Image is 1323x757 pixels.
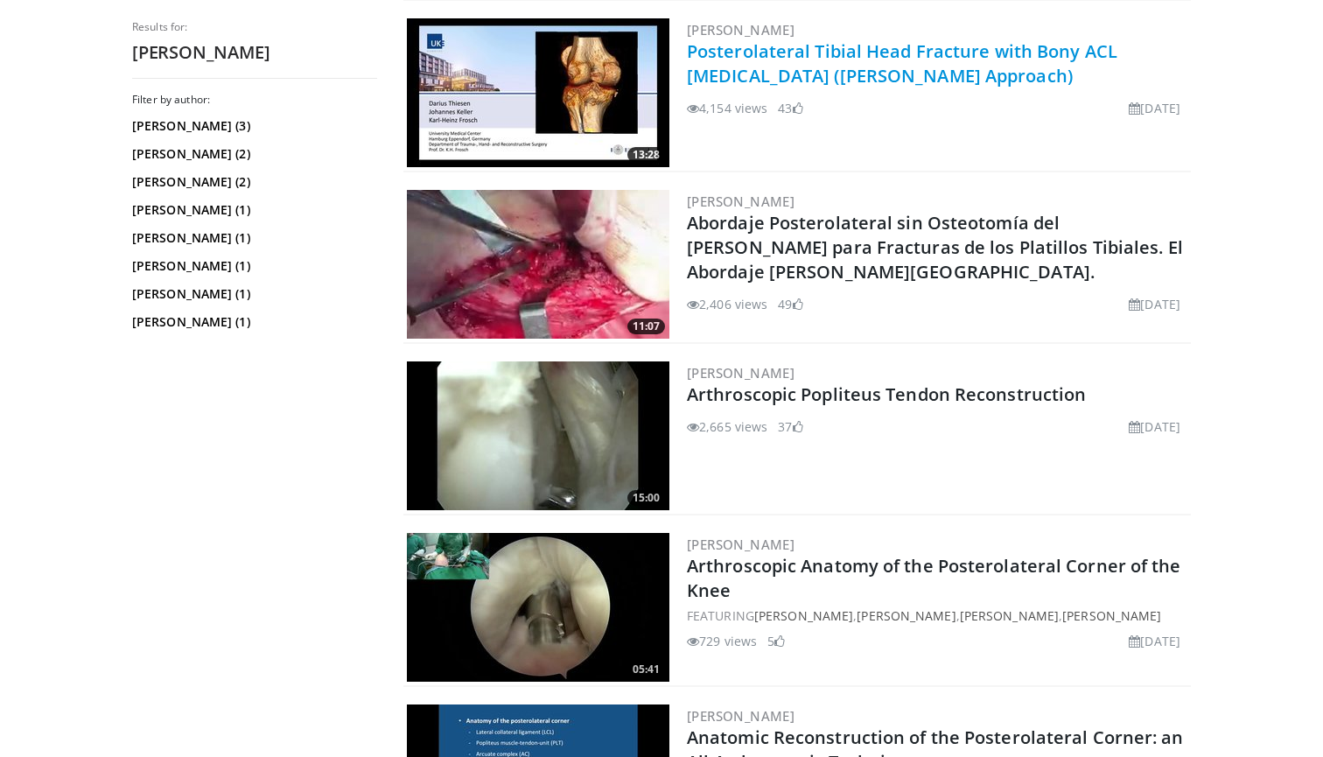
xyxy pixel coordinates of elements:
a: 15:00 [407,361,669,510]
span: 13:28 [627,147,665,163]
a: [PERSON_NAME] (1) [132,201,373,219]
img: 24cf9439-5403-4f1e-9f78-8d820ac117d8.300x170_q85_crop-smart_upscale.jpg [407,190,669,339]
li: [DATE] [1129,99,1180,117]
img: 98ddc606-2ddd-4c03-8faa-02f4cf18bb32.300x170_q85_crop-smart_upscale.jpg [407,361,669,510]
li: [DATE] [1129,295,1180,313]
h3: Filter by author: [132,93,377,107]
a: Posterolateral Tibial Head Fracture with Bony ACL [MEDICAL_DATA] ([PERSON_NAME] Approach) [687,39,1117,88]
li: [DATE] [1129,417,1180,436]
a: [PERSON_NAME] (2) [132,173,373,191]
span: 15:00 [627,490,665,506]
a: [PERSON_NAME] (2) [132,145,373,163]
div: FEATURING , , , [687,606,1187,625]
h2: [PERSON_NAME] [132,41,377,64]
img: 9c1827d5-7c83-40db-9ff7-8911b64ae0e1.300x170_q85_crop-smart_upscale.jpg [407,18,669,167]
li: 43 [778,99,802,117]
a: Arthroscopic Popliteus Tendon Reconstruction [687,382,1086,406]
img: 68687c85-786c-42ef-9953-324a0f60031c.300x170_q85_crop-smart_upscale.jpg [407,533,669,682]
a: [PERSON_NAME] [687,364,794,382]
a: [PERSON_NAME] (3) [132,117,373,135]
span: 05:41 [627,662,665,677]
a: [PERSON_NAME] [960,607,1059,624]
a: [PERSON_NAME] (1) [132,313,373,331]
span: 11:07 [627,319,665,334]
li: 49 [778,295,802,313]
a: [PERSON_NAME] (1) [132,257,373,275]
li: 37 [778,417,802,436]
a: [PERSON_NAME] (1) [132,229,373,247]
a: [PERSON_NAME] [857,607,955,624]
a: 05:41 [407,533,669,682]
a: [PERSON_NAME] [687,707,794,725]
li: 2,406 views [687,295,767,313]
li: 4,154 views [687,99,767,117]
a: 11:07 [407,190,669,339]
a: [PERSON_NAME] [754,607,853,624]
p: Results for: [132,20,377,34]
a: Abordaje Posterolateral sin Osteotomía del [PERSON_NAME] para Fracturas de los Platillos Tibiales... [687,211,1183,284]
a: [PERSON_NAME] (1) [132,285,373,303]
a: [PERSON_NAME] [687,21,794,39]
li: [DATE] [1129,632,1180,650]
a: 13:28 [407,18,669,167]
a: Arthroscopic Anatomy of the Posterolateral Corner of the Knee [687,554,1181,602]
a: [PERSON_NAME] [1062,607,1161,624]
li: 5 [767,632,785,650]
li: 2,665 views [687,417,767,436]
li: 729 views [687,632,757,650]
a: [PERSON_NAME] [687,536,794,553]
a: [PERSON_NAME] [687,193,794,210]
